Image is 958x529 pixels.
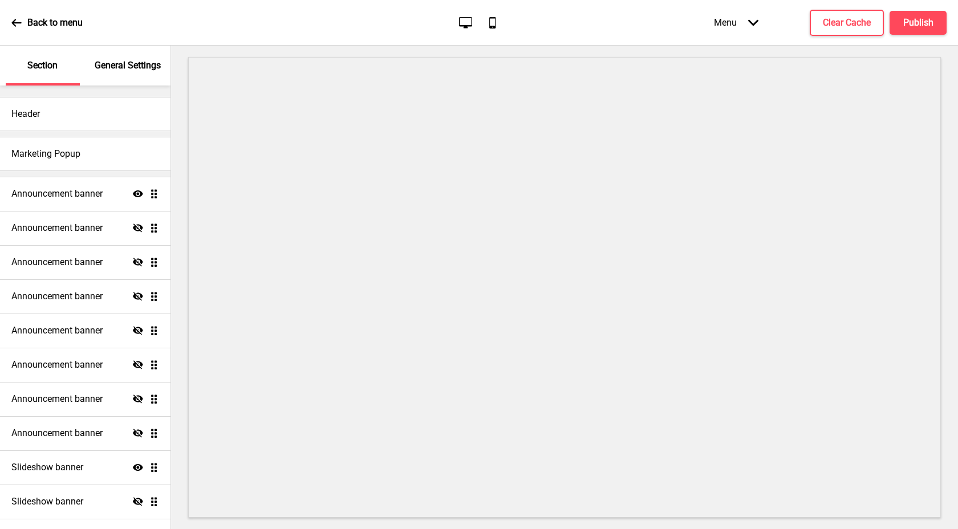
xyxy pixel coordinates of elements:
p: Section [27,59,58,72]
h4: Clear Cache [823,17,871,29]
h4: Announcement banner [11,393,103,405]
h4: Publish [903,17,933,29]
p: General Settings [95,59,161,72]
h4: Announcement banner [11,324,103,337]
h4: Announcement banner [11,427,103,440]
h4: Slideshow banner [11,495,83,508]
h4: Marketing Popup [11,148,80,160]
h4: Announcement banner [11,188,103,200]
button: Publish [890,11,947,35]
h4: Announcement banner [11,290,103,303]
button: Clear Cache [810,10,884,36]
div: Menu [703,6,770,39]
h4: Announcement banner [11,222,103,234]
h4: Announcement banner [11,359,103,371]
h4: Header [11,108,40,120]
a: Back to menu [11,7,83,38]
p: Back to menu [27,17,83,29]
h4: Announcement banner [11,256,103,268]
h4: Slideshow banner [11,461,83,474]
